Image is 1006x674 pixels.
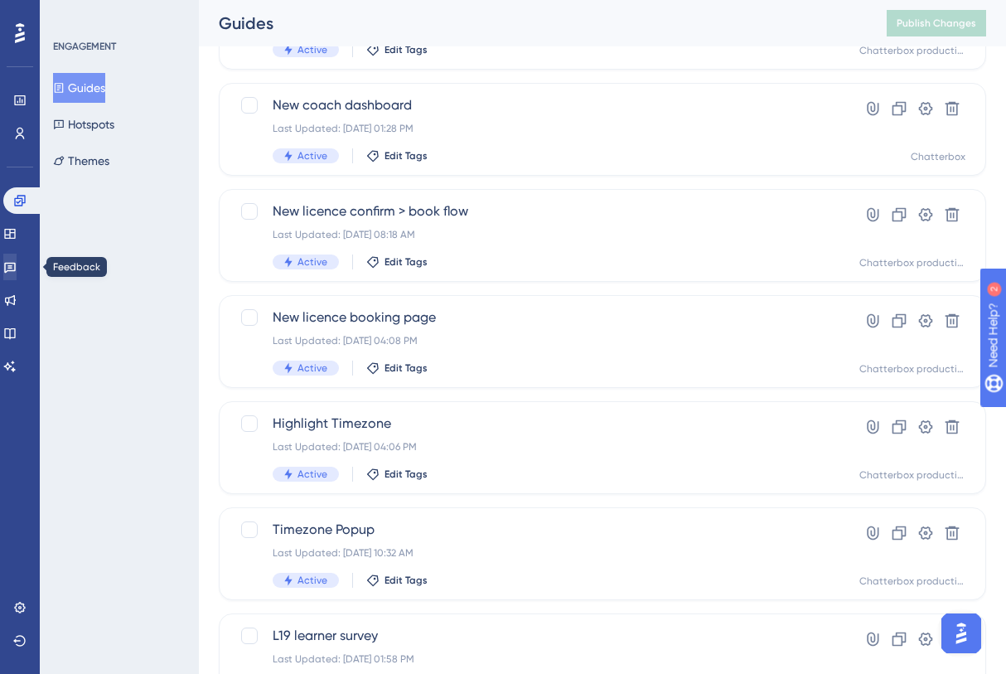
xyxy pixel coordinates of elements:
[297,361,327,375] span: Active
[297,149,327,162] span: Active
[385,255,428,269] span: Edit Tags
[273,414,800,434] span: Highlight Timezone
[859,362,965,376] div: Chatterbox production
[273,652,800,666] div: Last Updated: [DATE] 01:58 PM
[297,43,327,56] span: Active
[385,43,428,56] span: Edit Tags
[887,10,986,36] button: Publish Changes
[859,256,965,269] div: Chatterbox production
[273,201,800,221] span: New licence confirm > book flow
[53,40,116,53] div: ENGAGEMENT
[273,546,800,560] div: Last Updated: [DATE] 10:32 AM
[297,468,327,481] span: Active
[366,149,428,162] button: Edit Tags
[273,95,800,115] span: New coach dashboard
[385,149,428,162] span: Edit Tags
[385,468,428,481] span: Edit Tags
[53,109,114,139] button: Hotspots
[897,17,976,30] span: Publish Changes
[53,73,105,103] button: Guides
[273,440,800,453] div: Last Updated: [DATE] 04:06 PM
[53,146,109,176] button: Themes
[115,8,120,22] div: 2
[385,574,428,587] span: Edit Tags
[911,150,965,163] div: Chatterbox
[273,334,800,347] div: Last Updated: [DATE] 04:08 PM
[273,122,800,135] div: Last Updated: [DATE] 01:28 PM
[385,361,428,375] span: Edit Tags
[273,626,800,646] span: L19 learner survey
[273,228,800,241] div: Last Updated: [DATE] 08:18 AM
[366,468,428,481] button: Edit Tags
[273,520,800,540] span: Timezone Popup
[366,43,428,56] button: Edit Tags
[859,575,965,588] div: Chatterbox production
[859,44,965,57] div: Chatterbox production
[366,574,428,587] button: Edit Tags
[273,308,800,327] span: New licence booking page
[39,4,104,24] span: Need Help?
[366,361,428,375] button: Edit Tags
[219,12,845,35] div: Guides
[366,255,428,269] button: Edit Tags
[297,255,327,269] span: Active
[936,609,986,658] iframe: UserGuiding AI Assistant Launcher
[297,574,327,587] span: Active
[859,468,965,482] div: Chatterbox production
